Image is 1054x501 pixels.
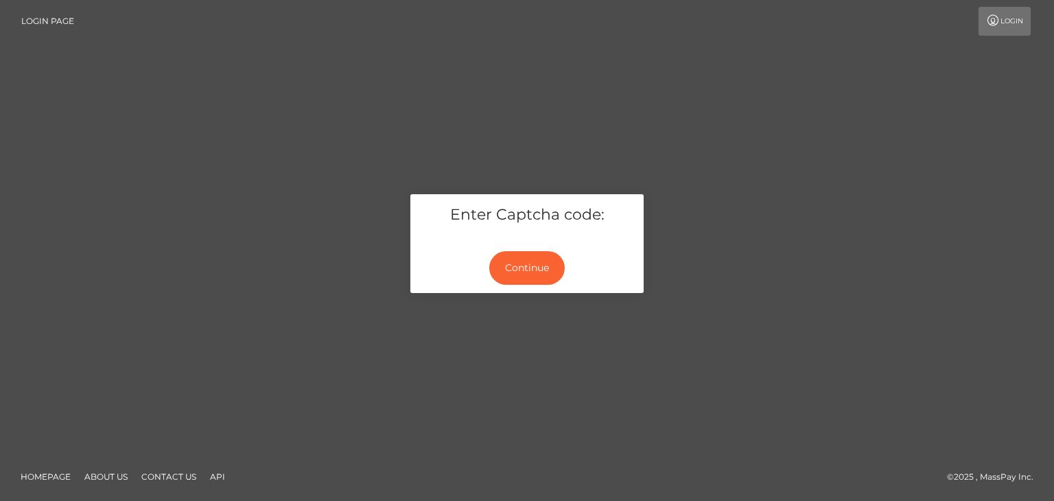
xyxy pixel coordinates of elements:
[489,251,565,285] button: Continue
[947,469,1044,485] div: © 2025 , MassPay Inc.
[15,466,76,487] a: Homepage
[421,205,633,226] h5: Enter Captcha code:
[979,7,1031,36] a: Login
[204,466,231,487] a: API
[21,7,74,36] a: Login Page
[79,466,133,487] a: About Us
[136,466,202,487] a: Contact Us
